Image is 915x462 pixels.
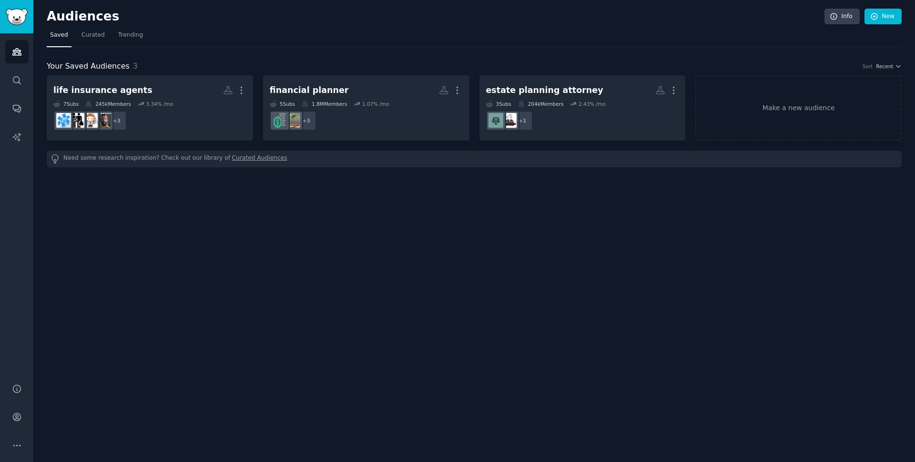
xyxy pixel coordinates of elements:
[502,113,517,128] img: Lawyertalk
[47,61,130,72] span: Your Saved Audiences
[85,101,131,107] div: 245k Members
[83,113,98,128] img: Insurance
[53,84,152,96] div: life insurance agents
[146,101,173,107] div: 3.34 % /mo
[81,31,105,40] span: Curated
[486,101,511,107] div: 3 Sub s
[864,9,902,25] a: New
[285,113,300,128] img: Fire
[133,62,138,71] span: 3
[270,84,349,96] div: financial planner
[270,101,295,107] div: 5 Sub s
[296,111,316,131] div: + 3
[107,111,127,131] div: + 3
[518,101,564,107] div: 204k Members
[695,75,902,141] a: Make a new audience
[513,111,533,131] div: + 1
[486,84,603,96] div: estate planning attorney
[272,113,287,128] img: FinancialPlanning
[479,75,686,141] a: estate planning attorney3Subs204kMembers2.43% /mo+1LawyertalkEstatePlanning
[263,75,469,141] a: financial planner5Subs1.8MMembers1.07% /mo+3FireFinancialPlanning
[47,75,253,141] a: life insurance agents7Subs245kMembers3.34% /mo+3InsuranceAgentsInsuranceInsuranceAgentLifeInsurance
[232,154,287,164] a: Curated Audiences
[824,9,860,25] a: Info
[53,101,79,107] div: 7 Sub s
[47,9,824,24] h2: Audiences
[47,28,71,47] a: Saved
[6,9,28,25] img: GummySearch logo
[78,28,108,47] a: Curated
[579,101,606,107] div: 2.43 % /mo
[118,31,143,40] span: Trending
[302,101,347,107] div: 1.8M Members
[70,113,84,128] img: InsuranceAgent
[362,101,389,107] div: 1.07 % /mo
[47,151,902,167] div: Need some research inspiration? Check out our library of
[488,113,503,128] img: EstatePlanning
[50,31,68,40] span: Saved
[876,63,893,70] span: Recent
[96,113,111,128] img: InsuranceAgents
[876,63,902,70] button: Recent
[56,113,71,128] img: LifeInsurance
[115,28,146,47] a: Trending
[863,63,873,70] div: Sort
